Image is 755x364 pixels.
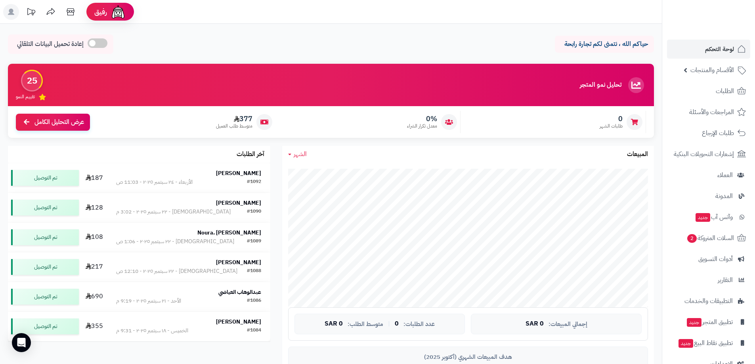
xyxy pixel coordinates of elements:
div: هدف المبيعات الشهري (أكتوبر 2025) [294,353,642,361]
strong: [PERSON_NAME] [216,318,261,326]
a: طلبات الإرجاع [667,124,750,143]
span: طلبات الشهر [600,123,623,130]
a: وآتس آبجديد [667,208,750,227]
td: 128 [82,193,107,222]
a: التقارير [667,271,750,290]
span: الطلبات [716,86,734,97]
a: التطبيقات والخدمات [667,292,750,311]
span: تطبيق نقاط البيع [678,337,733,349]
td: 108 [82,223,107,252]
a: المراجعات والأسئلة [667,103,750,122]
span: وآتس آب [695,212,733,223]
strong: [PERSON_NAME] [216,169,261,177]
img: logo-2.png [701,6,747,23]
span: السلات المتروكة [686,233,734,244]
span: لوحة التحكم [705,44,734,55]
span: إجمالي المبيعات: [549,321,587,328]
span: | [388,321,390,327]
td: 217 [82,252,107,282]
span: إشعارات التحويلات البنكية [674,149,734,160]
div: تم التوصيل [11,318,79,334]
a: لوحة التحكم [667,40,750,59]
p: حياكم الله ، نتمنى لكم تجارة رابحة [561,40,648,49]
div: #1084 [247,327,261,335]
div: الأحد - ٢١ سبتمبر ٢٠٢٥ - 9:19 م [116,297,181,305]
div: تم التوصيل [11,170,79,186]
a: الطلبات [667,82,750,101]
span: 0 SAR [325,320,343,328]
h3: آخر الطلبات [237,151,264,158]
a: السلات المتروكة2 [667,229,750,248]
a: الشهر [288,150,307,159]
span: 2 [687,234,697,243]
span: الأقسام والمنتجات [690,65,734,76]
span: رفيق [94,7,107,17]
td: 355 [82,312,107,341]
strong: عبدالوهاب العياضي [218,288,261,296]
span: عدد الطلبات: [403,321,435,328]
span: معدل تكرار الشراء [407,123,437,130]
span: طلبات الإرجاع [702,128,734,139]
a: أدوات التسويق [667,250,750,269]
strong: [PERSON_NAME] [216,258,261,267]
div: تم التوصيل [11,200,79,215]
span: المدونة [715,191,733,202]
h3: تحليل نمو المتجر [580,82,621,89]
a: تطبيق نقاط البيعجديد [667,334,750,353]
span: 0% [407,114,437,123]
span: عرض التحليل الكامل [34,118,84,127]
span: متوسط الطلب: [348,321,383,328]
div: تم التوصيل [11,259,79,275]
span: الشهر [294,149,307,159]
div: #1088 [247,267,261,275]
div: #1086 [247,297,261,305]
span: جديد [687,318,701,327]
div: تم التوصيل [11,229,79,245]
span: جديد [679,339,693,348]
a: تطبيق المتجرجديد [667,313,750,332]
a: العملاء [667,166,750,185]
div: الخميس - ١٨ سبتمبر ٢٠٢٥ - 9:31 م [116,327,188,335]
span: جديد [696,213,710,222]
h3: المبيعات [627,151,648,158]
div: [DEMOGRAPHIC_DATA] - ٢٢ سبتمبر ٢٠٢٥ - 1:06 ص [116,238,234,246]
span: أدوات التسويق [698,253,733,265]
span: 0 [600,114,623,123]
a: المدونة [667,187,750,206]
td: 187 [82,163,107,192]
div: #1090 [247,208,261,216]
div: تم التوصيل [11,289,79,305]
span: تقييم النمو [16,93,35,100]
span: التقارير [718,274,733,286]
div: #1092 [247,178,261,186]
div: [DEMOGRAPHIC_DATA] - ٢٢ سبتمبر ٢٠٢٥ - 3:02 م [116,208,231,216]
div: الأربعاء - ٢٤ سبتمبر ٢٠٢٥ - 11:03 ص [116,178,193,186]
a: عرض التحليل الكامل [16,114,90,131]
img: ai-face.png [110,4,126,20]
span: المراجعات والأسئلة [689,107,734,118]
strong: Noura. [PERSON_NAME] [197,229,261,237]
a: إشعارات التحويلات البنكية [667,145,750,164]
div: [DEMOGRAPHIC_DATA] - ٢٢ سبتمبر ٢٠٢٥ - 12:10 ص [116,267,237,275]
span: العملاء [717,170,733,181]
strong: [PERSON_NAME] [216,199,261,207]
div: Open Intercom Messenger [12,333,31,352]
span: تطبيق المتجر [686,316,733,328]
span: 0 [395,320,399,328]
span: التطبيقات والخدمات [684,295,733,307]
span: 377 [216,114,252,123]
span: 0 SAR [526,320,544,328]
a: تحديثات المنصة [21,4,41,22]
td: 690 [82,282,107,311]
span: متوسط طلب العميل [216,123,252,130]
span: إعادة تحميل البيانات التلقائي [17,40,84,49]
div: #1089 [247,238,261,246]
